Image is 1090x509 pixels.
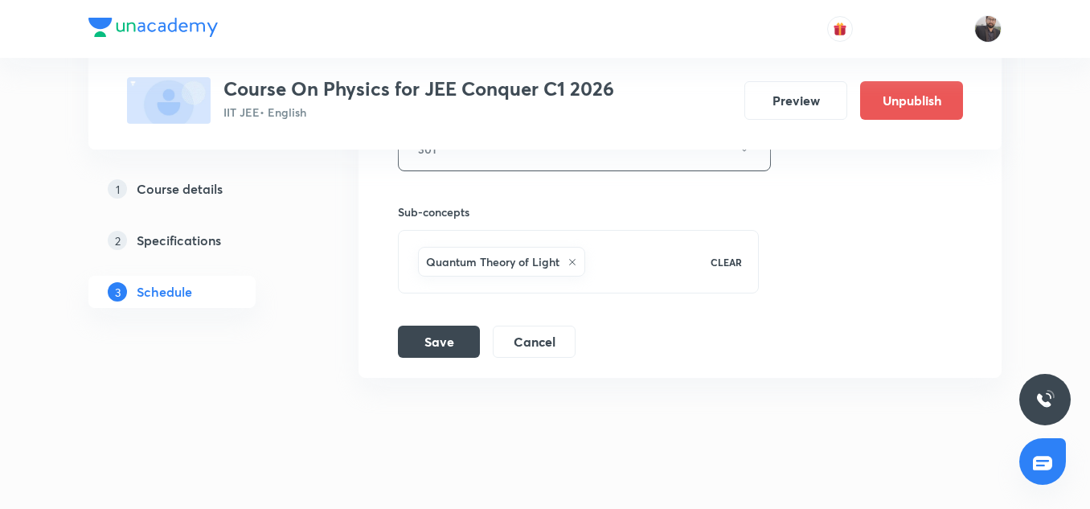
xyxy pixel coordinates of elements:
h5: Schedule [137,282,192,302]
img: fallback-thumbnail.png [127,77,211,124]
p: 1 [108,179,127,199]
h6: Sub-concepts [398,203,759,220]
p: 2 [108,231,127,250]
p: 3 [108,282,127,302]
img: avatar [833,22,847,36]
button: Preview [744,81,847,120]
h6: Quantum Theory of Light [426,253,559,270]
img: Company Logo [88,18,218,37]
p: IIT JEE • English [223,104,614,121]
a: 2Specifications [88,224,307,257]
h5: Course details [137,179,223,199]
img: ttu [1035,390,1055,409]
a: 1Course details [88,173,307,205]
button: avatar [827,16,853,42]
button: Unpublish [860,81,963,120]
button: Save [398,326,480,358]
h3: Course On Physics for JEE Conquer C1 2026 [223,77,614,101]
p: CLEAR [711,255,742,269]
a: Company Logo [88,18,218,41]
button: Cancel [493,326,576,358]
img: Vishal Choudhary [974,15,1002,43]
h5: Specifications [137,231,221,250]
